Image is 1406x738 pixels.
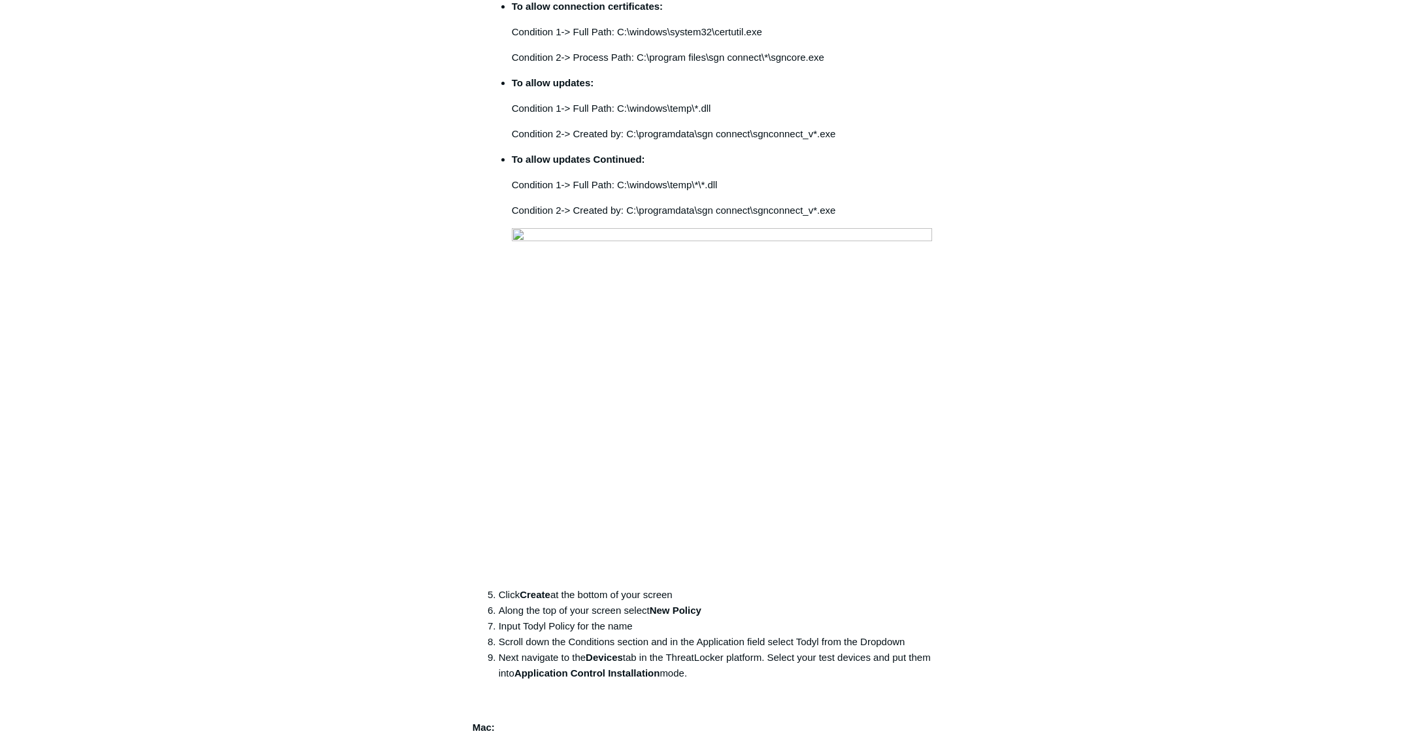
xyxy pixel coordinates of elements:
li: Input Todyl Policy for the name [499,618,934,634]
img: 43419099965843 [512,228,932,577]
strong: To allow updates Continued: [512,154,645,165]
li: Click at the bottom of your screen [499,587,934,603]
strong: To allow updates: [512,77,594,88]
strong: Mac: [473,722,495,733]
li: Along the top of your screen select [499,603,934,618]
strong: Create [520,589,550,600]
p: Condition 1-> Full Path: C:\windows\temp\*\*.dll [512,177,934,193]
p: Condition 2-> Created by: C:\programdata\sgn connect\sgnconnect_v*.exe [512,203,934,218]
strong: New Policy [650,605,701,616]
strong: Application Control Installation [514,667,660,679]
li: Scroll down the Conditions section and in the Application field select Todyl from the Dropdown [499,634,934,650]
li: Next navigate to the tab in the ThreatLocker platform. Select your test devices and put them into... [499,650,934,681]
strong: Devices [586,652,623,663]
strong: To allow connection certificates: [512,1,663,12]
p: Condition 1-> Full Path: C:\windows\system32\certutil.exe [512,24,934,40]
p: Condition 1-> Full Path: C:\windows\temp\*.dll [512,101,934,116]
p: Condition 2-> Process Path: C:\program files\sgn connect\*\sgncore.exe [512,50,934,65]
p: Condition 2-> Created by: C:\programdata\sgn connect\sgnconnect_v*.exe [512,126,934,142]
